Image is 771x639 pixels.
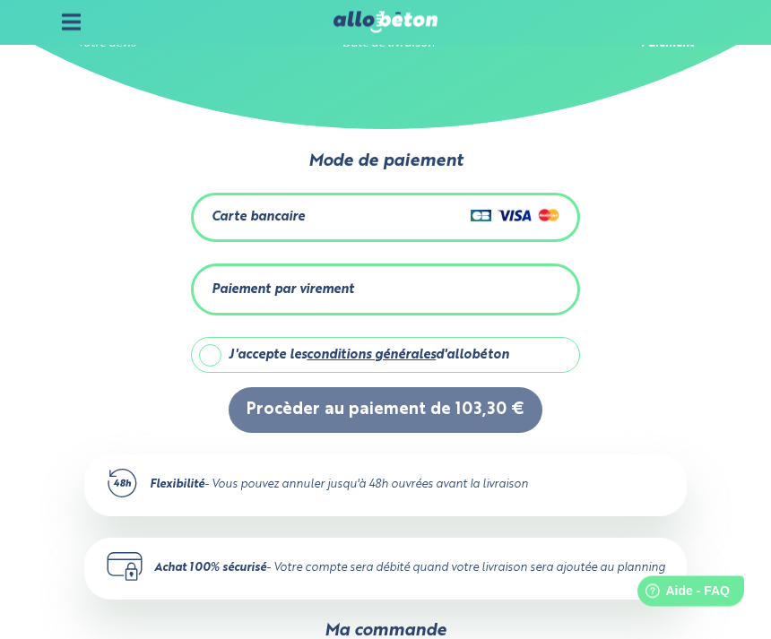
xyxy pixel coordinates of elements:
div: Votre devis [77,39,136,52]
img: Cartes de crédit [471,205,559,227]
iframe: Help widget launcher [611,569,751,619]
div: - Votre compte sera débité quand votre livraison sera ajoutée au planning [154,563,665,576]
div: Mode de paiement [191,152,579,172]
div: Date de livraison [342,39,435,52]
img: allobéton [334,12,437,33]
div: Paiement par virement [212,283,354,298]
div: Paiement [641,39,694,52]
strong: Achat 100% sécurisé [154,563,266,574]
div: J'accepte les d'allobéton [229,349,509,364]
button: Procèder au paiement de 103,30 € [229,388,542,434]
div: - Vous pouvez annuler jusqu'à 48h ouvrées avant la livraison [150,479,528,493]
div: Carte bancaire [212,211,305,226]
strong: Flexibilité [150,479,204,491]
a: conditions générales [307,350,436,362]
